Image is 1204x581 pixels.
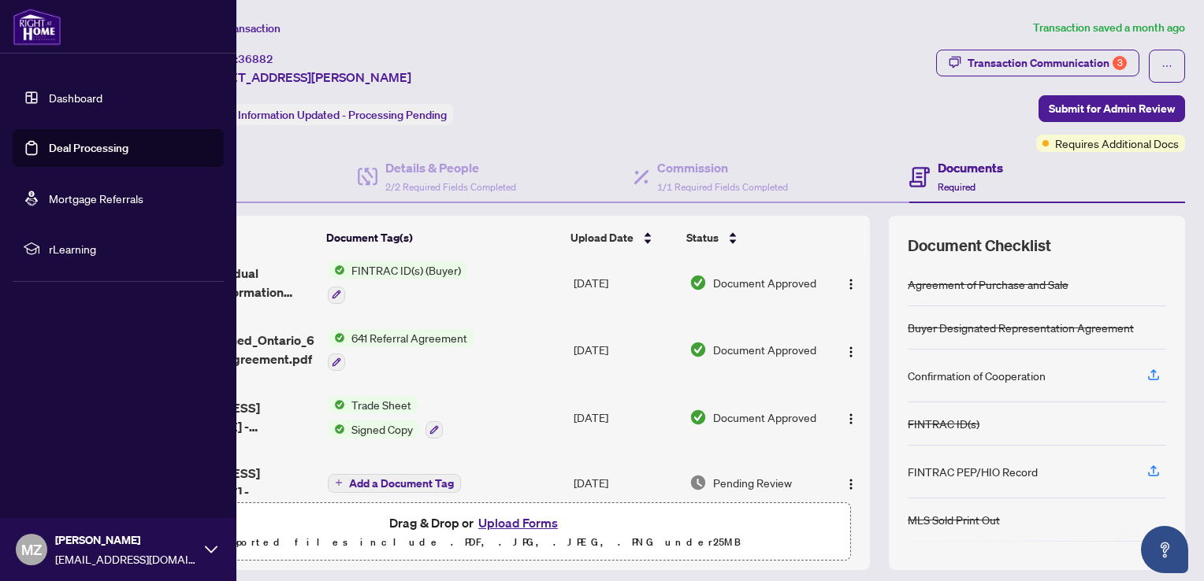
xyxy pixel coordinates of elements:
[689,274,707,291] img: Document Status
[328,261,345,279] img: Status Icon
[49,191,143,205] a: Mortgage Referrals
[345,261,467,279] span: FINTRAC ID(s) (Buyer)
[196,21,281,35] span: View Transaction
[657,158,788,177] h4: Commission
[845,278,857,290] img: Logo
[838,470,864,495] button: Logo
[689,341,707,358] img: Document Status
[345,396,418,413] span: Trade Sheet
[49,141,128,155] a: Deal Processing
[908,319,1134,336] div: Buyer Designated Representation Agreement
[328,472,461,493] button: Add a Document Tag
[845,413,857,425] img: Logo
[328,329,474,372] button: Status Icon641 Referral Agreement
[389,513,563,533] span: Drag & Drop or
[838,270,864,295] button: Logo
[102,503,850,561] span: Drag & Drop orUpload FormsSupported files include .PDF, .JPG, .JPEG, .PNG under25MB
[686,229,719,246] span: Status
[385,181,516,193] span: 2/2 Required Fields Completed
[567,451,683,514] td: [DATE]
[1141,526,1188,573] button: Open asap
[385,158,516,177] h4: Details & People
[680,216,824,260] th: Status
[689,474,707,491] img: Document Status
[55,550,197,568] span: [EMAIL_ADDRESS][DOMAIN_NAME]
[936,50,1139,76] button: Transaction Communication3
[1055,135,1179,152] span: Requires Additional Docs
[111,533,841,552] p: Supported files include .PDF, .JPG, .JPEG, .PNG under 25 MB
[328,474,461,493] button: Add a Document Tag
[1049,96,1175,121] span: Submit for Admin Review
[328,329,345,346] img: Status Icon
[908,511,1000,528] div: MLS Sold Print Out
[938,181,975,193] span: Required
[49,91,102,105] a: Dashboard
[938,158,1003,177] h4: Documents
[13,8,61,46] img: logo
[195,68,411,87] span: [STREET_ADDRESS][PERSON_NAME]
[908,367,1046,384] div: Confirmation of Cooperation
[474,513,563,533] button: Upload Forms
[238,52,273,66] span: 36882
[657,181,788,193] span: 1/1 Required Fields Completed
[567,249,683,316] td: [DATE]
[1033,19,1185,37] article: Transaction saved a month ago
[345,329,474,346] span: 641 Referral Agreement
[838,337,864,362] button: Logo
[567,383,683,451] td: [DATE]
[328,396,345,413] img: Status Icon
[195,104,453,125] div: Status:
[1161,61,1172,72] span: ellipsis
[713,341,816,358] span: Document Approved
[845,478,857,490] img: Logo
[689,409,707,426] img: Document Status
[328,396,443,439] button: Status IconTrade SheetStatus IconSigned Copy
[349,478,454,489] span: Add a Document Tag
[713,409,816,426] span: Document Approved
[335,479,343,487] span: plus
[320,216,564,260] th: Document Tag(s)
[570,229,634,246] span: Upload Date
[908,415,979,432] div: FINTRAC ID(s)
[1039,95,1185,122] button: Submit for Admin Review
[55,531,197,549] span: [PERSON_NAME]
[908,463,1038,480] div: FINTRAC PEP/HIO Record
[328,261,467,304] button: Status IconFINTRAC ID(s) (Buyer)
[968,50,1127,76] div: Transaction Communication
[1113,56,1127,70] div: 3
[21,538,42,561] span: MZ
[713,274,816,291] span: Document Approved
[908,235,1051,257] span: Document Checklist
[49,240,213,257] span: rLearning
[328,420,345,438] img: Status Icon
[345,420,419,438] span: Signed Copy
[238,108,447,122] span: Information Updated - Processing Pending
[567,316,683,384] td: [DATE]
[713,474,792,491] span: Pending Review
[564,216,680,260] th: Upload Date
[908,276,1068,293] div: Agreement of Purchase and Sale
[838,405,864,430] button: Logo
[845,346,857,358] img: Logo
